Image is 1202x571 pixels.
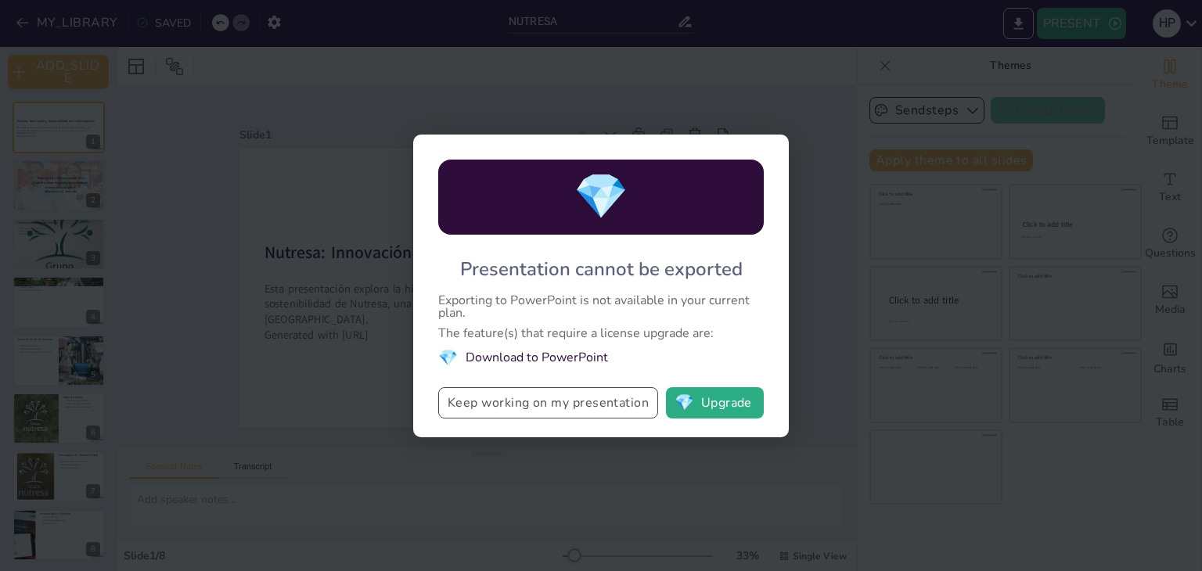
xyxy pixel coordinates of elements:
div: The feature(s) that require a license upgrade are: [438,327,764,339]
button: diamondUpgrade [666,387,764,418]
span: diamond [438,347,458,368]
span: diamond [574,167,628,227]
li: Download to PowerPoint [438,347,764,368]
div: Presentation cannot be exported [460,257,743,282]
div: Exporting to PowerPoint is not available in your current plan. [438,294,764,319]
button: Keep working on my presentation [438,387,658,418]
span: diamond [675,395,694,411]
